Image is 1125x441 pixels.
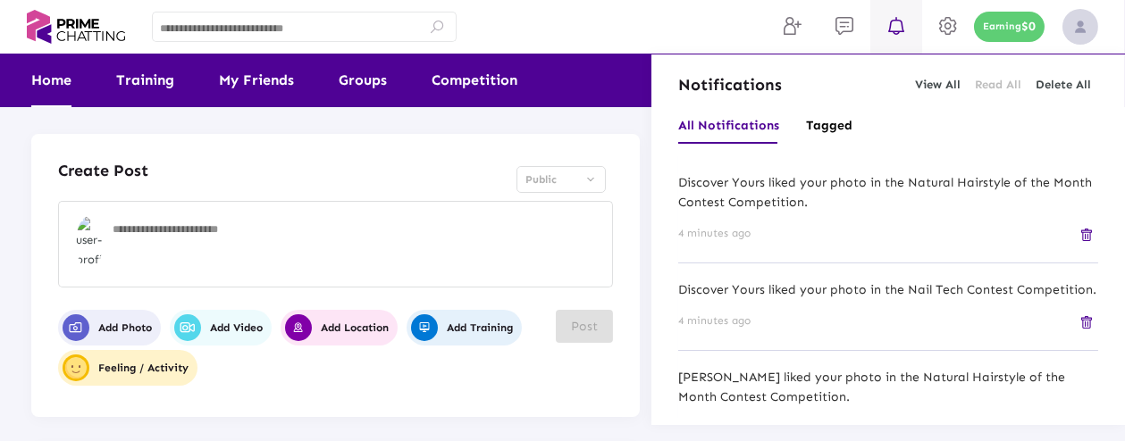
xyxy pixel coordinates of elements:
[806,116,852,136] div: Tagged
[1036,78,1091,91] span: Delete All
[678,370,1065,404] span: [PERSON_NAME] liked your photo in the Natural Hairstyle of the Month Contest Competition.
[1075,309,1098,332] button: message
[908,69,968,101] button: View All
[915,78,961,91] span: View All
[678,116,779,136] div: All Notifications
[678,315,751,327] h6: 4 minutes ago
[975,78,1021,91] span: Read All
[678,75,782,95] h4: Notifications
[678,175,1092,210] span: Discover Yours liked your photo in the Natural Hairstyle of the Month Contest Competition.
[968,69,1028,101] button: Read All
[1081,229,1093,241] img: message
[1075,221,1098,245] button: message
[678,282,1096,297] span: Discover Yours liked your photo in the Nail Tech Contest Competition.
[1028,69,1098,101] button: Delete All
[1081,316,1093,329] img: message
[678,228,751,239] h6: 4 minutes ago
